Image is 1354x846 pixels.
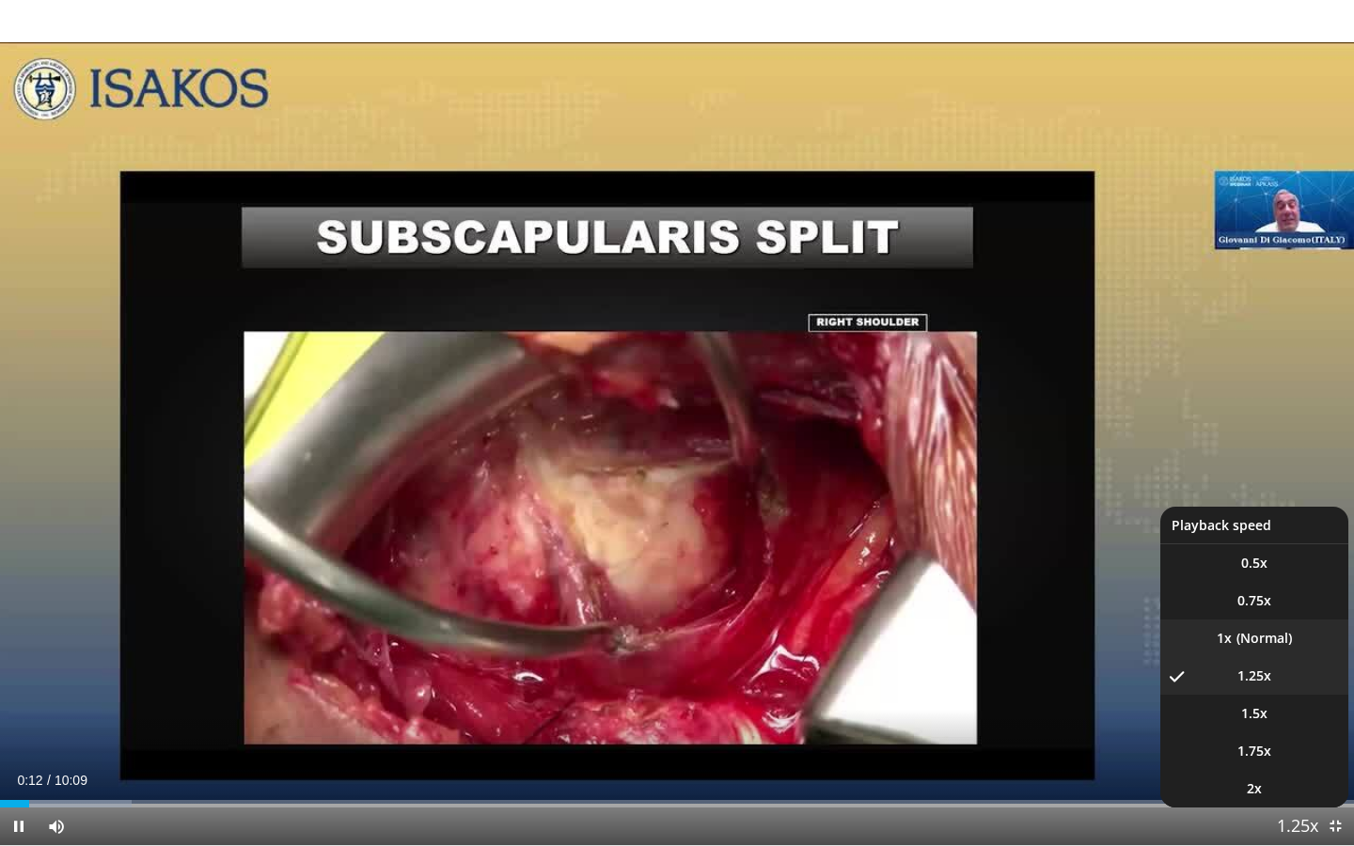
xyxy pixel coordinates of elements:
span: / [47,773,51,788]
span: 0:12 [17,773,42,788]
span: 10:09 [55,773,87,788]
span: 2x [1247,779,1262,798]
button: Mute [38,807,75,845]
span: 0.75x [1237,591,1271,610]
span: 1.25x [1237,666,1271,685]
button: Playback Rate [1279,807,1316,845]
span: 0.5x [1241,554,1267,572]
span: 1.75x [1237,742,1271,760]
span: 1.5x [1241,704,1267,723]
span: 1x [1217,629,1232,648]
button: Exit Fullscreen [1316,807,1354,845]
